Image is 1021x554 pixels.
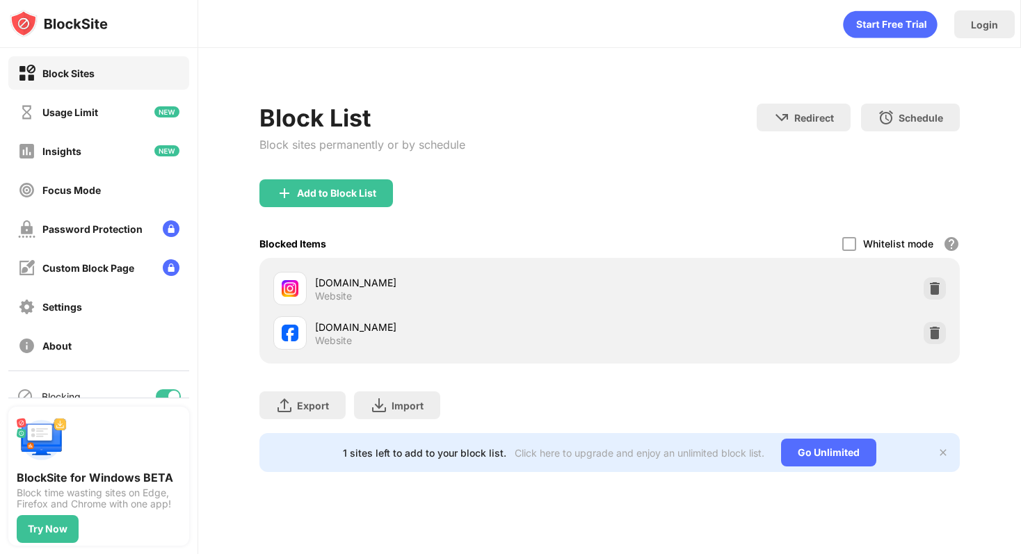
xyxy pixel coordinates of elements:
div: Block List [259,104,465,132]
img: blocking-icon.svg [17,388,33,405]
div: [DOMAIN_NAME] [315,320,609,334]
div: Custom Block Page [42,262,134,274]
div: Website [315,334,352,347]
div: Whitelist mode [863,238,933,250]
img: password-protection-off.svg [18,220,35,238]
div: Settings [42,301,82,313]
div: Schedule [899,112,943,124]
div: Redirect [794,112,834,124]
div: Website [315,290,352,302]
img: push-desktop.svg [17,415,67,465]
img: lock-menu.svg [163,259,179,276]
div: Blocked Items [259,238,326,250]
img: x-button.svg [938,447,949,458]
img: insights-off.svg [18,142,35,160]
div: Add to Block List [297,188,376,199]
div: 1 sites left to add to your block list. [343,447,506,459]
div: Insights [42,145,81,157]
div: About [42,340,72,352]
div: animation [843,10,938,38]
div: Block sites permanently or by schedule [259,138,465,152]
div: Block time wasting sites on Edge, Firefox and Chrome with one app! [17,487,181,510]
img: block-on.svg [18,65,35,82]
div: Click here to upgrade and enjoy an unlimited block list. [515,447,764,459]
img: settings-off.svg [18,298,35,316]
div: Password Protection [42,223,143,235]
div: Login [971,19,998,31]
img: about-off.svg [18,337,35,355]
img: favicons [282,280,298,297]
img: focus-off.svg [18,181,35,199]
div: [DOMAIN_NAME] [315,275,609,290]
div: Focus Mode [42,184,101,196]
img: new-icon.svg [154,145,179,156]
div: Try Now [28,523,67,535]
div: Block Sites [42,67,95,79]
img: favicons [282,325,298,341]
div: BlockSite for Windows BETA [17,471,181,484]
div: Export [297,400,329,412]
img: logo-blocksite.svg [10,10,108,38]
img: customize-block-page-off.svg [18,259,35,277]
div: Usage Limit [42,106,98,118]
img: new-icon.svg [154,106,179,117]
div: Blocking [42,391,81,402]
div: Go Unlimited [781,439,876,466]
img: lock-menu.svg [163,220,179,237]
img: time-usage-off.svg [18,104,35,121]
div: Import [392,400,424,412]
